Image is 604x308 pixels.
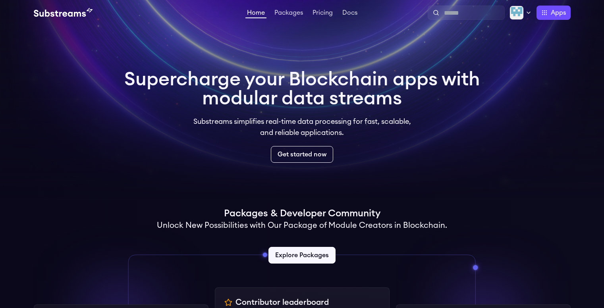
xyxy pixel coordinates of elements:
[268,247,336,264] a: Explore Packages
[124,70,480,108] h1: Supercharge your Blockchain apps with modular data streams
[271,146,333,163] a: Get started now
[551,8,566,17] span: Apps
[509,6,524,20] img: Profile
[157,220,447,231] h2: Unlock New Possibilities with Our Package of Module Creators in Blockchain.
[245,10,266,18] a: Home
[188,116,417,138] p: Substreams simplifies real-time data processing for fast, scalable, and reliable applications.
[273,10,305,17] a: Packages
[311,10,334,17] a: Pricing
[341,10,359,17] a: Docs
[34,8,93,17] img: Substream's logo
[224,207,380,220] h1: Packages & Developer Community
